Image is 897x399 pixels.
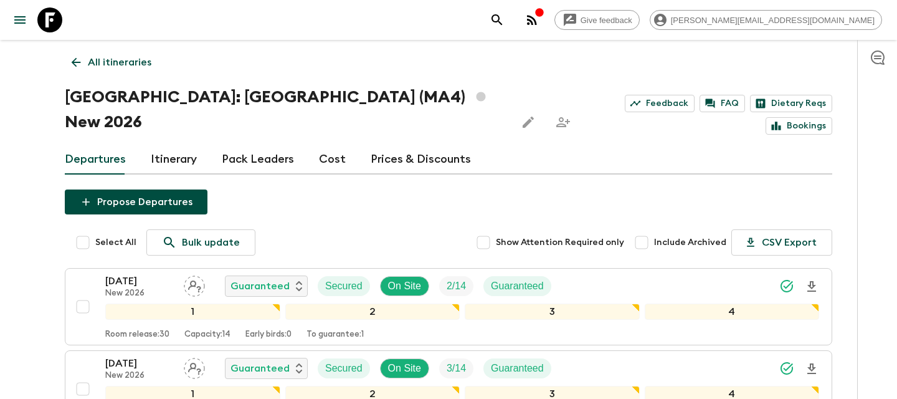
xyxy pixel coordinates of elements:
[285,304,460,320] div: 2
[151,145,197,175] a: Itinerary
[371,145,471,175] a: Prices & Discounts
[804,362,819,377] svg: Download Onboarding
[750,95,832,112] a: Dietary Reqs
[664,16,881,25] span: [PERSON_NAME][EMAIL_ADDRESS][DOMAIN_NAME]
[766,117,832,135] a: Bookings
[447,361,466,376] p: 3 / 14
[245,330,292,340] p: Early birds: 0
[318,358,370,378] div: Secured
[325,279,363,294] p: Secured
[574,16,639,25] span: Give feedback
[7,7,32,32] button: menu
[230,361,290,376] p: Guaranteed
[146,229,255,256] a: Bulk update
[184,330,230,340] p: Capacity: 14
[222,145,294,175] a: Pack Leaders
[625,95,695,112] a: Feedback
[105,304,280,320] div: 1
[306,330,364,340] p: To guarantee: 1
[645,304,820,320] div: 4
[491,279,544,294] p: Guaranteed
[230,279,290,294] p: Guaranteed
[779,361,794,376] svg: Synced Successfully
[731,229,832,256] button: CSV Export
[380,276,429,296] div: On Site
[325,361,363,376] p: Secured
[554,10,640,30] a: Give feedback
[380,358,429,378] div: On Site
[319,145,346,175] a: Cost
[650,10,882,30] div: [PERSON_NAME][EMAIL_ADDRESS][DOMAIN_NAME]
[88,55,151,70] p: All itineraries
[516,110,541,135] button: Edit this itinerary
[65,190,207,214] button: Propose Departures
[447,279,466,294] p: 2 / 14
[95,236,136,249] span: Select All
[388,361,421,376] p: On Site
[654,236,726,249] span: Include Archived
[439,358,473,378] div: Trip Fill
[551,110,576,135] span: Share this itinerary
[184,362,205,372] span: Assign pack leader
[491,361,544,376] p: Guaranteed
[182,235,240,250] p: Bulk update
[318,276,370,296] div: Secured
[804,279,819,294] svg: Download Onboarding
[439,276,473,296] div: Trip Fill
[496,236,624,249] span: Show Attention Required only
[65,145,126,175] a: Departures
[105,274,174,289] p: [DATE]
[65,268,832,345] button: [DATE]New 2026Assign pack leaderGuaranteedSecuredOn SiteTrip FillGuaranteed1234Room release:30Cap...
[700,95,745,112] a: FAQ
[184,279,205,289] span: Assign pack leader
[465,304,640,320] div: 3
[105,356,174,371] p: [DATE]
[105,371,174,381] p: New 2026
[105,330,169,340] p: Room release: 30
[105,289,174,299] p: New 2026
[388,279,421,294] p: On Site
[779,279,794,294] svg: Synced Successfully
[485,7,510,32] button: search adventures
[65,50,158,75] a: All itineraries
[65,85,506,135] h1: [GEOGRAPHIC_DATA]: [GEOGRAPHIC_DATA] (MA4) New 2026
